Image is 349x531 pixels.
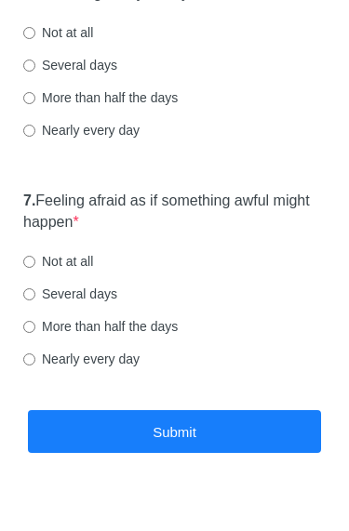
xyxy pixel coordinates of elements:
input: Several days [23,288,35,300]
label: Nearly every day [23,121,140,139]
label: Not at all [23,23,93,42]
label: More than half the days [23,88,178,107]
input: Not at all [23,256,35,268]
input: Nearly every day [23,353,35,365]
label: Nearly every day [23,350,140,368]
label: More than half the days [23,317,178,336]
input: Several days [23,60,35,72]
label: Several days [23,56,117,74]
input: Nearly every day [23,125,35,137]
label: Feeling afraid as if something awful might happen [23,191,326,233]
button: Submit [28,410,321,454]
input: More than half the days [23,92,35,104]
strong: 7. [23,192,35,208]
input: More than half the days [23,321,35,333]
label: Several days [23,285,117,303]
input: Not at all [23,27,35,39]
label: Not at all [23,252,93,271]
